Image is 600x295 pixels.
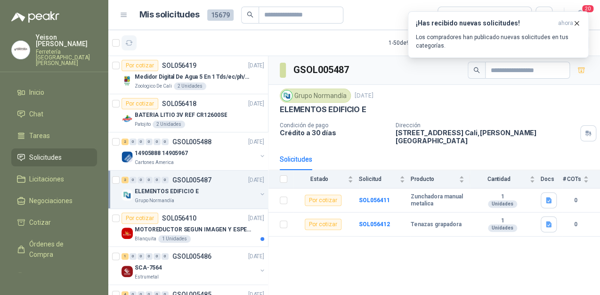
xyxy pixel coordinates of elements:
div: 1 - 50 de 9050 [389,35,450,50]
p: Cartones America [135,159,174,166]
div: 0 [138,177,145,183]
a: Negociaciones [11,192,97,210]
div: Unidades [488,200,517,208]
p: GSOL005487 [172,177,211,183]
th: Estado [293,170,359,188]
a: 1 0 0 0 0 0 GSOL005486[DATE] Company LogoSCA-7564Estrumetal [122,251,266,281]
div: 0 [154,177,161,183]
span: Remisiones [29,271,64,281]
b: Tenazas grapadora [411,221,462,229]
a: 2 0 0 0 0 0 GSOL005487[DATE] Company LogoELEMENTOS EDIFICIO EGrupo Normandía [122,174,266,205]
b: 0 [562,220,589,229]
div: 1 [122,253,129,260]
p: SOL056418 [162,100,196,107]
button: ¡Has recibido nuevas solicitudes!ahora Los compradores han publicado nuevas solicitudes en tus ca... [408,11,589,58]
span: Órdenes de Compra [29,239,88,260]
div: Grupo Normandía [280,89,351,103]
p: [DATE] [248,99,264,108]
th: Producto [411,170,470,188]
div: Por cotizar [122,98,158,109]
a: Remisiones [11,267,97,285]
div: 2 [122,177,129,183]
p: GSOL005486 [172,253,211,260]
p: ELEMENTOS EDIFICIO E [280,105,366,115]
img: Company Logo [122,266,133,277]
span: Licitaciones [29,174,64,184]
img: Company Logo [122,189,133,201]
div: 0 [146,139,153,145]
a: Solicitudes [11,148,97,166]
p: Grupo Normandía [135,197,174,205]
a: SOL056412 [359,221,390,228]
b: 0 [562,196,589,205]
span: Cantidad [470,176,527,182]
span: Cotizar [29,217,51,228]
img: Company Logo [282,90,292,101]
div: 0 [130,253,137,260]
span: Solicitudes [29,152,62,163]
th: # COTs [562,170,600,188]
a: Órdenes de Compra [11,235,97,263]
span: Negociaciones [29,196,73,206]
a: Por cotizarSOL056419[DATE] Company LogoMedidor Digital De Agua 5 En 1 Tds/ec/ph/salinidad/tempera... [108,56,268,94]
b: Zunchadora manual metalica [411,193,464,208]
p: [DATE] [248,138,264,147]
p: Ferretería [GEOGRAPHIC_DATA][PERSON_NAME] [36,49,97,66]
p: Estrumetal [135,273,159,281]
a: Tareas [11,127,97,145]
div: Por cotizar [122,213,158,224]
button: 20 [572,7,589,24]
div: 0 [146,177,153,183]
div: 0 [162,139,169,145]
div: Unidades [488,224,517,232]
th: Docs [541,170,562,188]
span: Estado [293,176,346,182]
b: 1 [470,193,535,201]
p: [STREET_ADDRESS] Cali , [PERSON_NAME][GEOGRAPHIC_DATA] [396,129,576,145]
p: MOTOREDUCTOR SEGUN IMAGEN Y ESPECIFICACIONES ADJUNTAS [135,225,252,234]
img: Company Logo [12,41,30,59]
a: Chat [11,105,97,123]
span: search [247,11,253,18]
img: Company Logo [122,151,133,163]
th: Cantidad [470,170,541,188]
a: SOL056411 [359,197,390,204]
img: Company Logo [122,113,133,124]
div: 0 [138,253,145,260]
div: 0 [162,253,169,260]
p: SOL056410 [162,215,196,221]
span: 15679 [207,9,234,21]
div: Por cotizar [122,60,158,71]
p: Dirección [396,122,576,129]
span: Tareas [29,131,50,141]
span: ahora [558,19,573,27]
p: SCA-7564 [135,263,162,272]
p: Los compradores han publicado nuevas solicitudes en tus categorías. [416,33,581,50]
a: Inicio [11,83,97,101]
p: GSOL005488 [172,139,211,145]
p: Yeison [PERSON_NAME] [36,34,97,47]
p: [DATE] [248,61,264,70]
span: Inicio [29,87,44,98]
span: 20 [581,4,594,13]
img: Company Logo [122,228,133,239]
div: 0 [146,253,153,260]
div: 0 [154,139,161,145]
a: Por cotizarSOL056418[DATE] Company LogoBATERIA LITIO 3V REF CR12600SEPatojito2 Unidades [108,94,268,132]
p: 14905888 14905967 [135,149,188,158]
a: Cotizar [11,213,97,231]
div: 2 Unidades [153,121,185,128]
span: Producto [411,176,457,182]
a: 2 0 0 0 0 0 GSOL005488[DATE] Company Logo14905888 14905967Cartones America [122,136,266,166]
div: 2 [122,139,129,145]
h1: Mis solicitudes [139,8,200,22]
div: 1 Unidades [158,235,191,243]
p: Medidor Digital De Agua 5 En 1 Tds/ec/ph/salinidad/temperatu [135,73,252,82]
p: Blanquita [135,235,156,243]
th: Solicitud [359,170,411,188]
img: Logo peakr [11,11,59,23]
div: 0 [162,177,169,183]
div: 2 Unidades [174,82,206,90]
p: [DATE] [248,252,264,261]
p: Patojito [135,121,151,128]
